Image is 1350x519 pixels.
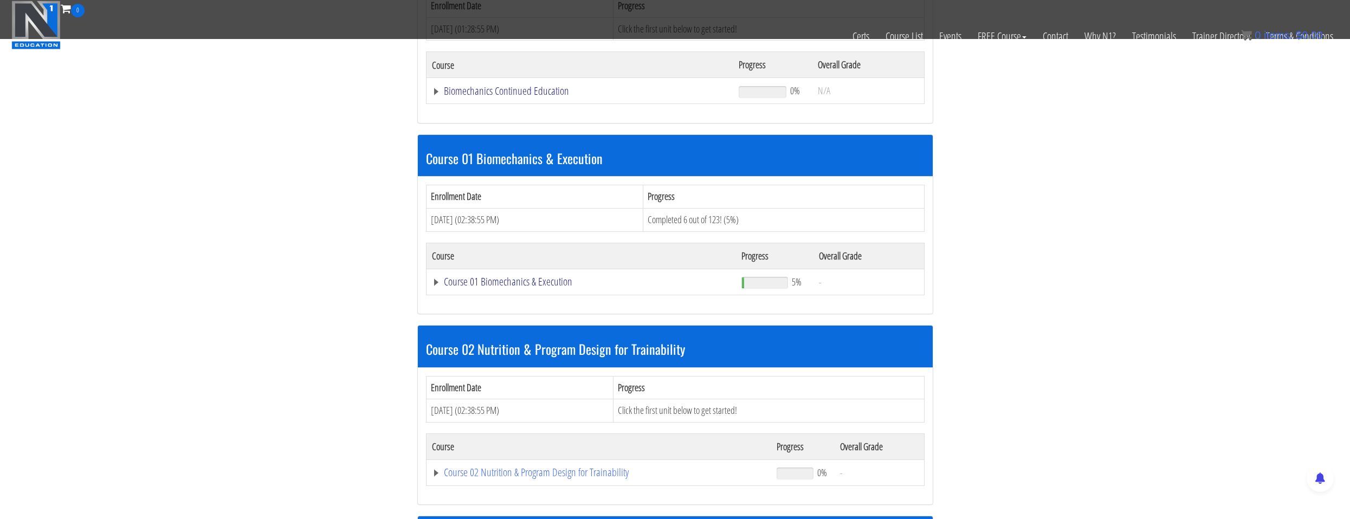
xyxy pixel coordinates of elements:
th: Enrollment Date [426,376,613,399]
a: FREE Course [970,17,1035,55]
th: Overall Grade [813,243,924,269]
a: Terms & Conditions [1258,17,1341,55]
th: Overall Grade [812,52,924,78]
h3: Course 01 Biomechanics & Execution [426,151,925,165]
a: Contact [1035,17,1076,55]
a: 0 [61,1,85,16]
a: Testimonials [1124,17,1184,55]
th: Progress [771,433,834,459]
a: Why N1? [1076,17,1124,55]
a: Course List [877,17,931,55]
th: Progress [736,243,813,269]
span: 5% [792,276,802,288]
td: [DATE] (02:38:55 PM) [426,399,613,423]
th: Course [426,433,771,459]
a: Certs [844,17,877,55]
a: Course 02 Nutrition & Program Design for Trainability [432,467,766,478]
th: Course [426,52,733,78]
th: Progress [643,185,924,209]
td: - [835,459,924,485]
span: 0 [71,4,85,17]
th: Progress [733,52,812,78]
img: n1-education [11,1,61,49]
a: Course 01 Biomechanics & Execution [432,276,731,287]
span: 0 [1255,29,1261,41]
img: icon11.png [1241,30,1252,41]
td: [DATE] (02:38:55 PM) [426,208,643,231]
a: Trainer Directory [1184,17,1258,55]
span: $ [1296,29,1302,41]
a: 0 items: $0.00 [1241,29,1323,41]
th: Progress [613,376,924,399]
span: 0% [790,85,800,96]
td: Completed 6 out of 123! (5%) [643,208,924,231]
span: 0% [817,466,827,478]
th: Enrollment Date [426,185,643,209]
span: items: [1264,29,1293,41]
td: N/A [812,78,924,104]
th: Course [426,243,736,269]
h3: Course 02 Nutrition & Program Design for Trainability [426,342,925,356]
th: Overall Grade [835,433,924,459]
bdi: 0.00 [1296,29,1323,41]
td: - [813,269,924,295]
a: Events [931,17,970,55]
a: Biomechanics Continued Education [432,86,728,96]
td: Click the first unit below to get started! [613,399,924,423]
